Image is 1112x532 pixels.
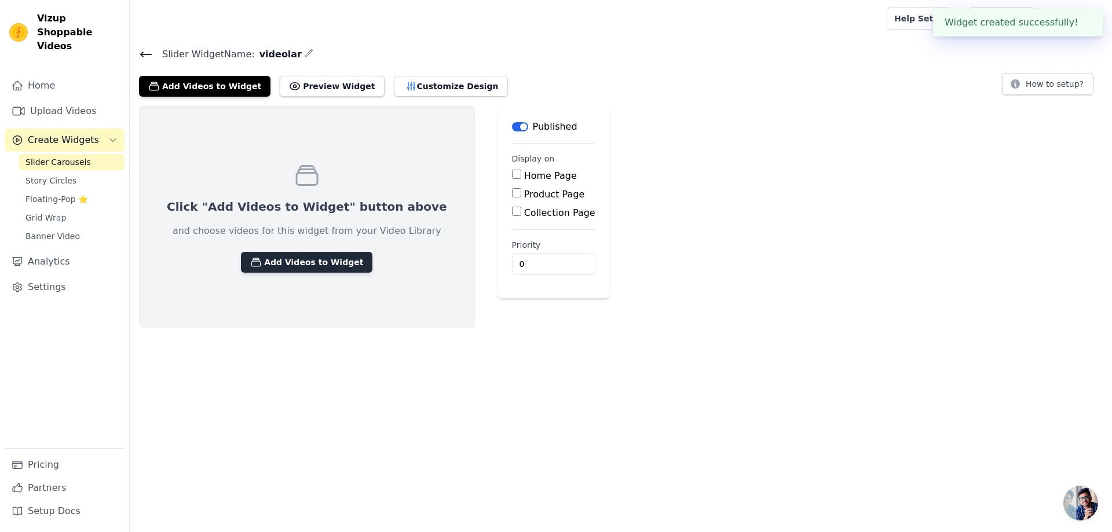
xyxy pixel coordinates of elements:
[533,120,577,134] p: Published
[25,175,76,186] span: Story Circles
[512,153,555,164] legend: Display on
[25,230,80,242] span: Banner Video
[5,129,125,152] button: Create Widgets
[304,46,313,62] div: Edit Name
[968,8,1035,30] a: Book Demo
[255,47,302,61] span: videolar
[933,9,1103,36] div: Widget created successfully!
[139,76,270,97] button: Add Videos to Widget
[5,100,125,123] a: Upload Videos
[5,500,125,523] a: Setup Docs
[512,239,595,251] label: Priority
[524,207,595,218] label: Collection Page
[1063,8,1103,29] p: Upnose
[1045,8,1103,29] button: U Upnose
[5,476,125,500] a: Partners
[1002,73,1093,95] button: How to setup?
[524,189,585,200] label: Product Page
[1078,16,1092,30] button: Close
[241,252,372,273] button: Add Videos to Widget
[19,173,125,189] a: Story Circles
[5,276,125,299] a: Settings
[173,224,441,238] p: and choose videos for this widget from your Video Library
[25,212,66,223] span: Grid Wrap
[19,154,125,170] a: Slider Carousels
[1063,486,1098,520] a: Açık sohbet
[28,133,99,147] span: Create Widgets
[1002,81,1093,92] a: How to setup?
[5,453,125,476] a: Pricing
[280,76,384,97] button: Preview Widget
[887,8,952,30] a: Help Setup
[167,199,447,215] p: Click "Add Videos to Widget" button above
[25,156,91,168] span: Slider Carousels
[19,210,125,226] a: Grid Wrap
[9,23,28,42] img: Vizup
[5,74,125,97] a: Home
[394,76,508,97] button: Customize Design
[19,228,125,244] a: Banner Video
[153,47,255,61] span: Slider Widget Name:
[524,170,577,181] label: Home Page
[37,12,120,53] span: Vizup Shoppable Videos
[19,191,125,207] a: Floating-Pop ⭐
[25,193,88,205] span: Floating-Pop ⭐
[5,250,125,273] a: Analytics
